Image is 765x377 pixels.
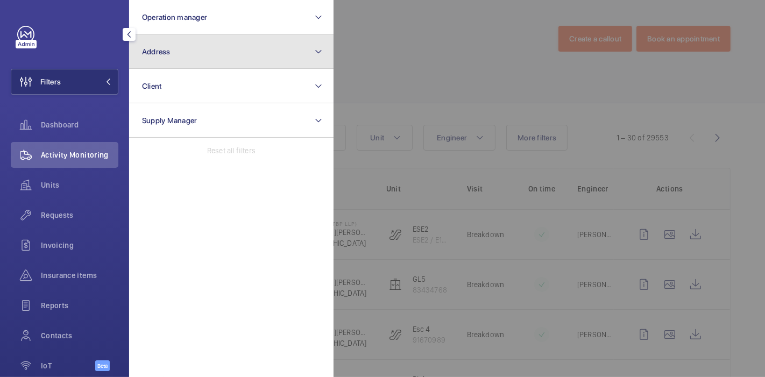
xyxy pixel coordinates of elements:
button: Filters [11,69,118,95]
span: Filters [40,76,61,87]
span: Contacts [41,330,118,341]
span: Insurance items [41,270,118,281]
span: IoT [41,360,95,371]
span: Reports [41,300,118,311]
span: Invoicing [41,240,118,251]
span: Dashboard [41,119,118,130]
span: Units [41,180,118,190]
span: Activity Monitoring [41,150,118,160]
span: Beta [95,360,110,371]
span: Requests [41,210,118,220]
